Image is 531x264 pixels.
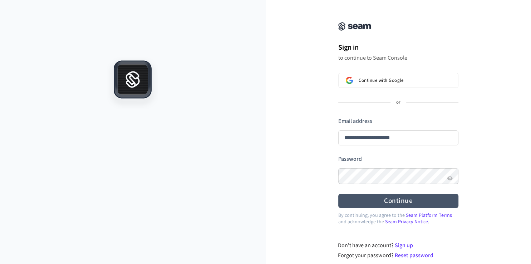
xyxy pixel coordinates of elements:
h1: Sign in [338,42,458,53]
label: Email address [338,117,372,125]
a: Seam Platform Terms [406,212,452,219]
p: to continue to Seam Console [338,54,458,61]
button: Show password [446,174,454,183]
span: Continue with Google [359,78,403,83]
button: Sign in with GoogleContinue with Google [338,73,458,88]
img: Sign in with Google [346,77,353,84]
p: By continuing, you agree to the and acknowledge the . [338,212,458,225]
a: Seam Privacy Notice [385,218,428,225]
img: Seam Console [338,22,371,31]
button: Continue [338,194,458,208]
a: Sign up [395,241,413,249]
a: Reset password [395,251,433,259]
div: Forgot your password? [338,251,458,260]
p: or [396,99,400,106]
label: Password [338,155,362,163]
div: Don't have an account? [338,241,458,250]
